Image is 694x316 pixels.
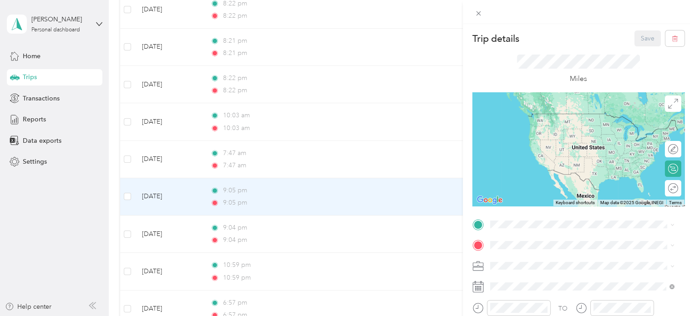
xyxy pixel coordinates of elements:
[600,200,664,205] span: Map data ©2025 Google, INEGI
[475,194,505,206] img: Google
[643,265,694,316] iframe: Everlance-gr Chat Button Frame
[570,73,587,85] p: Miles
[556,200,595,206] button: Keyboard shortcuts
[472,32,519,45] p: Trip details
[558,304,567,313] div: TO
[475,194,505,206] a: Open this area in Google Maps (opens a new window)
